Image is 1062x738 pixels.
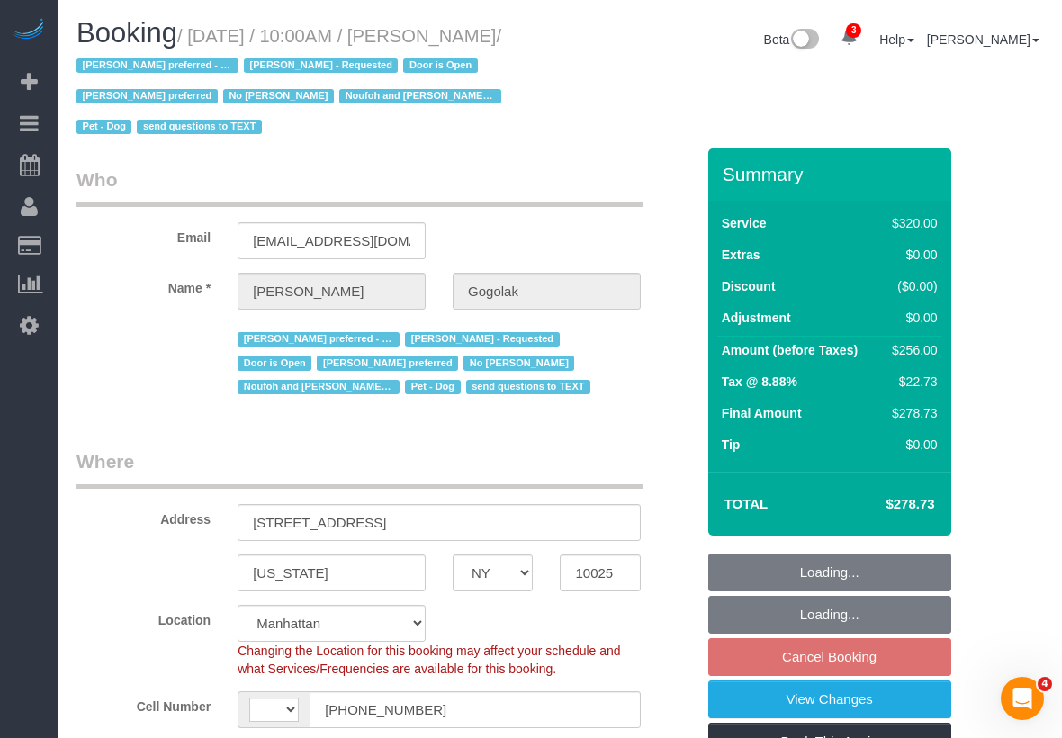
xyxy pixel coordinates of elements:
[1038,677,1052,691] span: 4
[832,497,934,512] h4: $278.73
[137,120,261,134] span: send questions to TEXT
[403,58,477,73] span: Door is Open
[885,373,937,391] div: $22.73
[722,277,776,295] label: Discount
[885,436,937,454] div: $0.00
[63,605,224,629] label: Location
[453,273,641,310] input: Last Name
[723,164,942,184] h3: Summary
[832,18,867,58] a: 3
[708,680,951,718] a: View Changes
[76,26,507,138] small: / [DATE] / 10:00AM / [PERSON_NAME]
[463,355,574,370] span: No [PERSON_NAME]
[885,309,937,327] div: $0.00
[76,448,643,489] legend: Where
[722,436,741,454] label: Tip
[405,332,559,346] span: [PERSON_NAME] - Requested
[238,355,311,370] span: Door is Open
[466,380,590,394] span: send questions to TEXT
[764,32,820,47] a: Beta
[722,341,858,359] label: Amount (before Taxes)
[885,214,937,232] div: $320.00
[76,89,218,103] span: [PERSON_NAME] preferred
[885,341,937,359] div: $256.00
[722,214,767,232] label: Service
[63,504,224,528] label: Address
[238,332,400,346] span: [PERSON_NAME] preferred - Mondays
[238,273,426,310] input: First Name
[722,373,797,391] label: Tax @ 8.88%
[76,120,131,134] span: Pet - Dog
[310,691,641,728] input: Cell Number
[722,309,791,327] label: Adjustment
[722,246,760,264] label: Extras
[879,32,914,47] a: Help
[789,29,819,52] img: New interface
[724,496,769,511] strong: Total
[885,246,937,264] div: $0.00
[11,18,47,43] img: Automaid Logo
[238,554,426,591] input: City
[722,404,802,422] label: Final Amount
[63,273,224,297] label: Name *
[76,17,177,49] span: Booking
[560,554,640,591] input: Zip Code
[238,380,400,394] span: Noufoh and [PERSON_NAME] requested
[317,355,458,370] span: [PERSON_NAME] preferred
[76,166,643,207] legend: Who
[405,380,460,394] span: Pet - Dog
[1001,677,1044,720] iframe: Intercom live chat
[223,89,334,103] span: No [PERSON_NAME]
[76,58,238,73] span: [PERSON_NAME] preferred - Mondays
[927,32,1039,47] a: [PERSON_NAME]
[238,222,426,259] input: Email
[244,58,398,73] span: [PERSON_NAME] - Requested
[63,691,224,715] label: Cell Number
[339,89,501,103] span: Noufoh and [PERSON_NAME] requested
[63,222,224,247] label: Email
[238,643,620,676] span: Changing the Location for this booking may affect your schedule and what Services/Frequencies are...
[885,277,937,295] div: ($0.00)
[846,23,861,38] span: 3
[885,404,937,422] div: $278.73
